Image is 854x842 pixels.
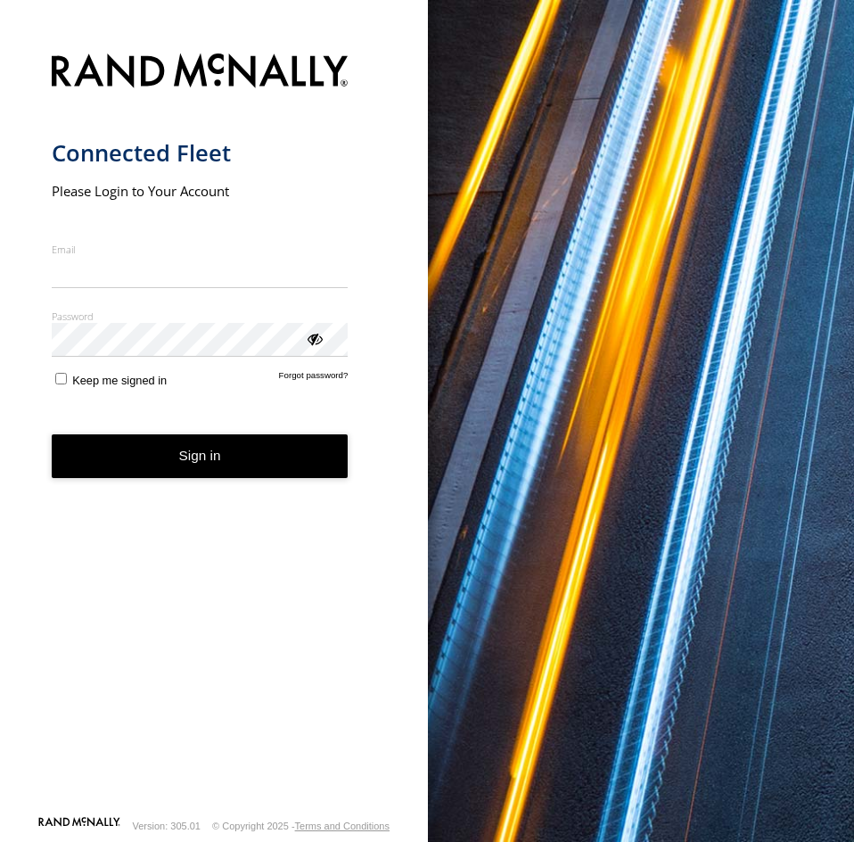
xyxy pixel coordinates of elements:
span: Keep me signed in [72,374,167,387]
a: Terms and Conditions [295,821,390,831]
img: Rand McNally [52,50,349,95]
h1: Connected Fleet [52,138,349,168]
input: Keep me signed in [55,373,67,384]
label: Email [52,243,349,256]
a: Forgot password? [279,370,349,387]
div: © Copyright 2025 - [212,821,390,831]
a: Visit our Website [38,817,120,835]
form: main [52,43,377,815]
label: Password [52,310,349,323]
button: Sign in [52,434,349,478]
div: Version: 305.01 [133,821,201,831]
h2: Please Login to Your Account [52,182,349,200]
div: ViewPassword [305,329,323,347]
